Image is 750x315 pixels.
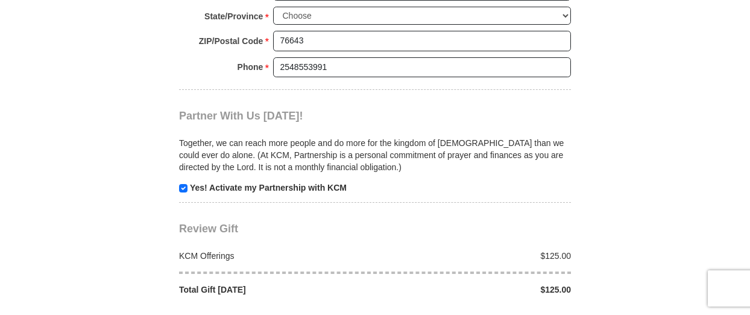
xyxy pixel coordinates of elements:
div: $125.00 [375,250,578,262]
p: Together, we can reach more people and do more for the kingdom of [DEMOGRAPHIC_DATA] than we coul... [179,137,571,173]
div: $125.00 [375,284,578,296]
strong: State/Province [204,8,263,25]
span: Partner With Us [DATE]! [179,110,303,122]
strong: Yes! Activate my Partnership with KCM [190,183,347,192]
strong: ZIP/Postal Code [199,33,263,49]
div: KCM Offerings [173,250,376,262]
div: Total Gift [DATE] [173,284,376,296]
strong: Phone [238,59,263,75]
span: Review Gift [179,223,238,235]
